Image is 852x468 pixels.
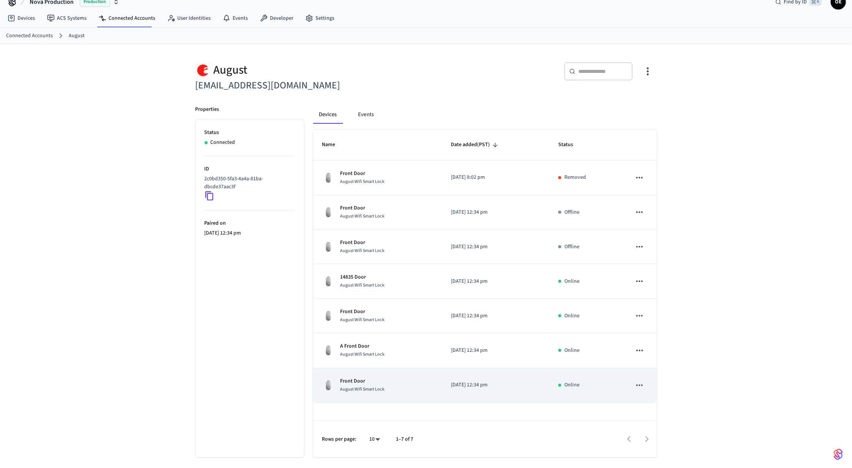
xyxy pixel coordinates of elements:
p: A Front Door [340,342,385,350]
p: [DATE] 12:34 pm [451,208,540,216]
span: August Wifi Smart Lock [340,386,385,392]
div: connected account tabs [313,106,657,124]
p: [DATE] 12:34 pm [205,229,295,237]
a: Connected Accounts [6,32,53,40]
h6: [EMAIL_ADDRESS][DOMAIN_NAME] [195,78,422,93]
p: Removed [564,173,586,181]
p: [DATE] 12:34 pm [451,277,540,285]
img: August Wifi Smart Lock 3rd Gen, Silver, Front [322,241,334,253]
img: August Wifi Smart Lock 3rd Gen, Silver, Front [322,172,334,184]
span: August Wifi Smart Lock [340,178,385,185]
a: Connected Accounts [93,11,161,25]
p: 14835 Door [340,273,385,281]
p: Front Door [340,170,385,178]
p: Online [564,277,580,285]
p: ID [205,165,295,173]
p: Offline [564,243,580,251]
p: Online [564,312,580,320]
p: [DATE] 12:34 pm [451,243,540,251]
button: Events [352,106,380,124]
span: Date added(PST) [451,139,500,151]
img: August Wifi Smart Lock 3rd Gen, Silver, Front [322,275,334,287]
div: August [195,62,422,78]
a: User Identities [161,11,217,25]
img: August Wifi Smart Lock 3rd Gen, Silver, Front [322,344,334,356]
p: Properties [195,106,219,113]
span: August Wifi Smart Lock [340,351,385,358]
a: Devices [2,11,41,25]
p: Connected [211,139,235,147]
p: [DATE] 12:34 pm [451,312,540,320]
p: Status [205,129,295,137]
a: Settings [299,11,340,25]
a: ACS Systems [41,11,93,25]
div: 10 [366,434,384,445]
p: [DATE] 12:34 pm [451,347,540,355]
p: Offline [564,208,580,216]
img: SeamLogoGradient.69752ec5.svg [834,448,843,460]
a: Events [217,11,254,25]
p: [DATE] 12:34 pm [451,381,540,389]
p: Paired on [205,219,295,227]
p: Front Door [340,377,385,385]
p: [DATE] 8:02 pm [451,173,540,181]
img: August Wifi Smart Lock 3rd Gen, Silver, Front [322,379,334,391]
p: Front Door [340,308,385,316]
a: August [69,32,85,40]
p: 2c0bd350-5fa3-4a4a-81ba-dbcde37aac3f [205,175,292,191]
span: August Wifi Smart Lock [340,317,385,323]
p: Rows per page: [322,435,357,443]
span: August Wifi Smart Lock [340,282,385,288]
span: August Wifi Smart Lock [340,247,385,254]
span: August Wifi Smart Lock [340,213,385,219]
p: Online [564,381,580,389]
img: August Wifi Smart Lock 3rd Gen, Silver, Front [322,206,334,218]
a: Developer [254,11,299,25]
button: Devices [313,106,343,124]
table: sticky table [313,130,657,402]
span: Name [322,139,345,151]
p: Online [564,347,580,355]
img: August Wifi Smart Lock 3rd Gen, Silver, Front [322,310,334,322]
img: August Logo, Square [195,62,211,78]
p: Front Door [340,204,385,212]
p: Front Door [340,239,385,247]
span: Status [558,139,583,151]
p: 1–7 of 7 [396,435,414,443]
